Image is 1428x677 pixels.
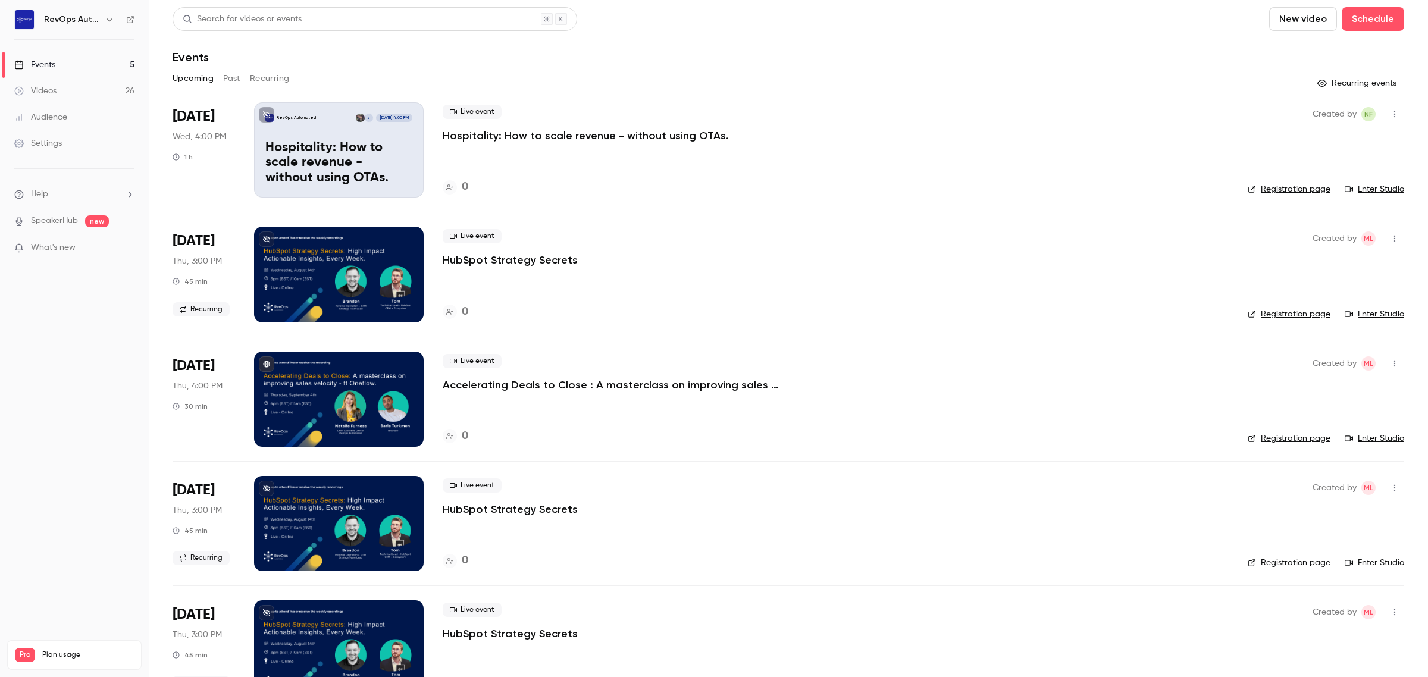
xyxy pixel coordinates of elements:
[443,603,502,617] span: Live event
[443,179,468,195] a: 0
[1312,74,1404,93] button: Recurring events
[443,229,502,243] span: Live event
[14,111,67,123] div: Audience
[443,553,468,569] a: 0
[173,504,222,516] span: Thu, 3:00 PM
[443,105,502,119] span: Live event
[173,650,208,660] div: 45 min
[1313,356,1357,371] span: Created by
[1248,557,1330,569] a: Registration page
[462,304,468,320] h4: 0
[173,50,209,64] h1: Events
[462,553,468,569] h4: 0
[173,352,235,447] div: Sep 4 Thu, 4:00 PM (Europe/London)
[14,137,62,149] div: Settings
[443,428,468,444] a: 0
[250,69,290,88] button: Recurring
[31,188,48,200] span: Help
[173,227,235,322] div: Sep 4 Thu, 3:00 PM (Europe/London)
[1364,356,1373,371] span: ML
[254,102,424,198] a: Hospitality: How to scale revenue - without using OTAs.RevOps AutomatedSTom Birch[DATE] 4:00 PMHo...
[277,115,316,121] p: RevOps Automated
[173,526,208,535] div: 45 min
[173,131,226,143] span: Wed, 4:00 PM
[1313,231,1357,246] span: Created by
[443,378,800,392] a: Accelerating Deals to Close : A masterclass on improving sales velocity - ft Oneflow.
[173,481,215,500] span: [DATE]
[443,626,578,641] a: HubSpot Strategy Secrets
[173,231,215,250] span: [DATE]
[173,107,215,126] span: [DATE]
[173,356,215,375] span: [DATE]
[42,650,134,660] span: Plan usage
[443,502,578,516] a: HubSpot Strategy Secrets
[14,59,55,71] div: Events
[1364,605,1373,619] span: ML
[173,277,208,286] div: 45 min
[443,253,578,267] a: HubSpot Strategy Secrets
[1313,605,1357,619] span: Created by
[173,476,235,571] div: Sep 11 Thu, 3:00 PM (Europe/London)
[1361,481,1376,495] span: Mia-Jean Lee
[265,140,412,186] p: Hospitality: How to scale revenue - without using OTAs.
[443,478,502,493] span: Live event
[1248,183,1330,195] a: Registration page
[1248,308,1330,320] a: Registration page
[1269,7,1337,31] button: New video
[173,255,222,267] span: Thu, 3:00 PM
[1361,605,1376,619] span: Mia-Jean Lee
[1364,231,1373,246] span: ML
[1313,481,1357,495] span: Created by
[364,113,374,123] div: S
[173,605,215,624] span: [DATE]
[31,215,78,227] a: SpeakerHub
[173,551,230,565] span: Recurring
[1342,7,1404,31] button: Schedule
[31,242,76,254] span: What's new
[1361,356,1376,371] span: Mia-Jean Lee
[356,114,364,122] img: Tom Birch
[44,14,100,26] h6: RevOps Automated
[173,69,214,88] button: Upcoming
[1364,481,1373,495] span: ML
[1364,107,1373,121] span: NF
[120,243,134,253] iframe: Noticeable Trigger
[223,69,240,88] button: Past
[173,302,230,316] span: Recurring
[173,402,208,411] div: 30 min
[1313,107,1357,121] span: Created by
[15,10,34,29] img: RevOps Automated
[173,102,235,198] div: Sep 3 Wed, 4:00 PM (Europe/London)
[462,428,468,444] h4: 0
[1248,432,1330,444] a: Registration page
[443,128,729,143] a: Hospitality: How to scale revenue - without using OTAs.
[183,13,302,26] div: Search for videos or events
[173,380,223,392] span: Thu, 4:00 PM
[462,179,468,195] h4: 0
[1345,183,1404,195] a: Enter Studio
[14,85,57,97] div: Videos
[1345,557,1404,569] a: Enter Studio
[376,114,412,122] span: [DATE] 4:00 PM
[1345,432,1404,444] a: Enter Studio
[1345,308,1404,320] a: Enter Studio
[15,648,35,662] span: Pro
[443,354,502,368] span: Live event
[173,152,193,162] div: 1 h
[173,629,222,641] span: Thu, 3:00 PM
[1361,107,1376,121] span: Natalie Furness
[85,215,109,227] span: new
[443,304,468,320] a: 0
[1361,231,1376,246] span: Mia-Jean Lee
[14,188,134,200] li: help-dropdown-opener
